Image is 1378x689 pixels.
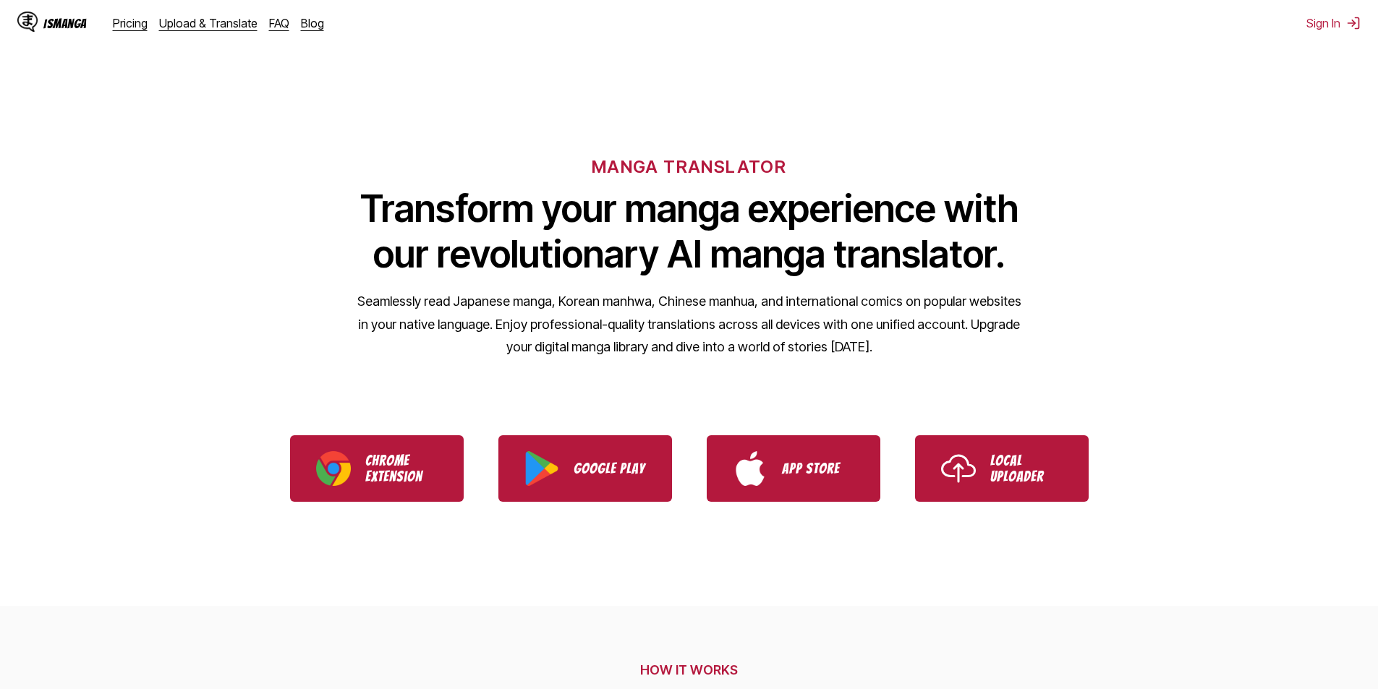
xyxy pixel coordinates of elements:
[159,16,258,30] a: Upload & Translate
[255,662,1124,677] h2: HOW IT WORKS
[113,16,148,30] a: Pricing
[1346,16,1361,30] img: Sign out
[592,156,786,177] h6: MANGA TRANSLATOR
[301,16,324,30] a: Blog
[290,435,464,502] a: Download IsManga Chrome Extension
[782,461,854,476] p: App Store
[1306,16,1361,30] button: Sign In
[365,453,438,484] p: Chrome Extension
[269,16,289,30] a: FAQ
[990,453,1063,484] p: Local Uploader
[707,435,880,502] a: Download IsManga from App Store
[915,435,1089,502] a: Use IsManga Local Uploader
[17,12,113,35] a: IsManga LogoIsManga
[316,451,351,486] img: Chrome logo
[574,461,646,476] p: Google Play
[43,17,87,30] div: IsManga
[498,435,672,502] a: Download IsManga from Google Play
[17,12,38,32] img: IsManga Logo
[941,451,976,486] img: Upload icon
[733,451,767,486] img: App Store logo
[357,186,1022,277] h1: Transform your manga experience with our revolutionary AI manga translator.
[357,290,1022,359] p: Seamlessly read Japanese manga, Korean manhwa, Chinese manhua, and international comics on popula...
[524,451,559,486] img: Google Play logo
